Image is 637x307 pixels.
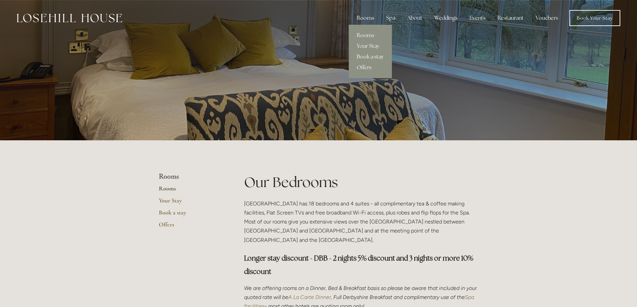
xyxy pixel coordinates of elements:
[331,294,465,300] em: , Full Derbyshire Breakfast and complimentary use of the
[351,11,380,25] div: Rooms
[244,172,479,192] h1: Our Bedrooms
[381,11,401,25] div: Spa
[159,172,223,181] li: Rooms
[159,185,223,197] a: Rooms
[402,11,428,25] div: About
[429,11,463,25] div: Weddings
[17,14,122,22] img: Losehill House
[159,209,223,221] a: Book a stay
[530,11,563,25] a: Vouchers
[349,30,392,41] a: Rooms
[492,11,529,25] div: Restaurant
[244,254,474,276] strong: Longer stay discount - DBB - 2 nights 5% discount and 3 nights or more 10% discount
[569,10,620,26] a: Book Your Stay
[288,294,331,300] a: A La Carte Dinner
[244,285,478,300] em: We are offering rooms on a Dinner, Bed & Breakfast basis so please be aware that included in your...
[349,51,392,62] a: Book a stay
[244,199,479,245] p: [GEOGRAPHIC_DATA] has 18 bedrooms and 4 suites - all complimentary tea & coffee making facilities...
[349,62,392,73] a: Offers
[464,11,491,25] div: Events
[159,221,223,233] a: Offers
[159,197,223,209] a: Your Stay
[349,41,392,51] a: Your Stay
